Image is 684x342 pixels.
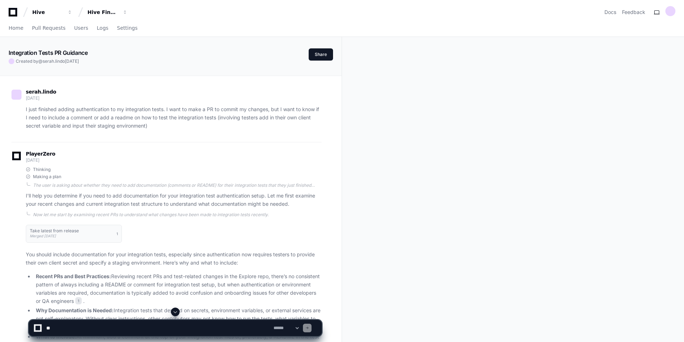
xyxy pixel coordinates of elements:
[97,20,108,37] a: Logs
[65,58,79,64] span: [DATE]
[26,105,322,130] p: I just finished adding authentication to my integration tests. I want to make a PR to commit my c...
[16,58,79,64] span: Created by
[74,20,88,37] a: Users
[26,152,55,156] span: PlayerZero
[117,20,137,37] a: Settings
[32,20,65,37] a: Pull Requests
[9,49,87,56] app-text-character-animate: Integration Tests PR Guidance
[26,95,39,101] span: [DATE]
[34,307,322,331] li: Integration tests that depend on secrets, environment variables, or external services are not sel...
[29,6,75,19] button: Hive
[622,9,645,16] button: Feedback
[85,6,130,19] button: Hive Financial Systems
[117,231,118,237] span: 1
[32,9,63,16] div: Hive
[36,273,111,279] strong: Recent PRs and Best Practices:
[604,9,616,16] a: Docs
[26,89,56,95] span: serah.lindo
[74,26,88,30] span: Users
[26,192,322,208] p: I'll help you determine if you need to add documentation for your integration test authentication...
[26,157,39,163] span: [DATE]
[309,48,333,61] button: Share
[30,234,56,238] span: Merged [DATE]
[26,251,322,267] p: You should include documentation for your integration tests, especially since authentication now ...
[32,26,65,30] span: Pull Requests
[34,272,322,305] li: Reviewing recent PRs and test-related changes in the Explore repo, there’s no consistent pattern ...
[117,26,137,30] span: Settings
[30,229,79,233] h1: Take latest from release
[9,20,23,37] a: Home
[33,174,61,180] span: Making a plan
[75,297,82,304] span: 1
[33,167,51,172] span: Thinking
[97,26,108,30] span: Logs
[87,9,118,16] div: Hive Financial Systems
[26,225,122,243] button: Take latest from releaseMerged [DATE]1
[43,58,65,64] span: serah.lindo
[9,26,23,30] span: Home
[33,212,322,218] div: Now let me start by examining recent PRs to understand what changes have been made to integration...
[33,182,322,188] div: The user is asking about whether they need to add documentation (comments or README) for their in...
[38,58,43,64] span: @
